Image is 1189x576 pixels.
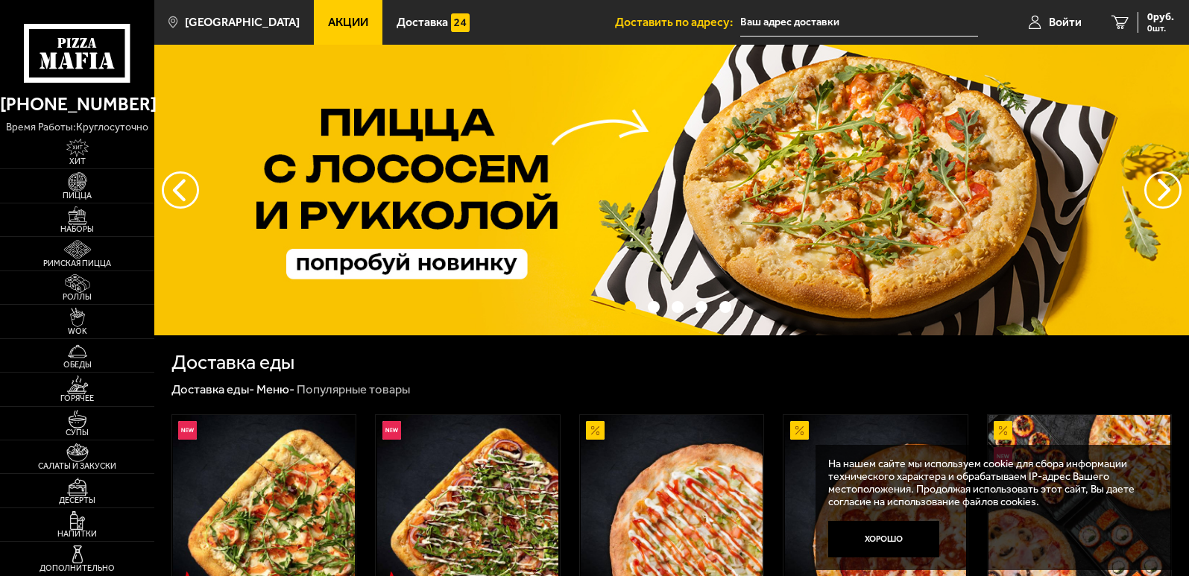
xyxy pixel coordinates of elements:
span: Войти [1049,16,1082,28]
button: Хорошо [828,521,940,558]
button: следующий [162,171,199,209]
img: 15daf4d41897b9f0e9f617042186c801.svg [451,13,470,32]
span: Акции [328,16,368,28]
a: Доставка еды- [171,382,254,396]
img: Акционный [994,421,1012,440]
span: Доставка [397,16,448,28]
p: На нашем сайте мы используем cookie для сбора информации технического характера и обрабатываем IP... [828,458,1151,509]
button: предыдущий [1144,171,1182,209]
img: Новинка [382,421,401,440]
span: Доставить по адресу: [615,16,740,28]
span: [GEOGRAPHIC_DATA] [185,16,300,28]
button: точки переключения [624,301,636,313]
button: точки переключения [719,301,731,313]
img: Акционный [586,421,605,440]
span: 0 шт. [1147,24,1174,33]
span: 0 руб. [1147,12,1174,22]
div: Популярные товары [297,382,410,398]
img: Акционный [790,421,809,440]
button: точки переключения [696,301,707,313]
button: точки переключения [672,301,684,313]
a: Меню- [256,382,294,396]
input: Ваш адрес доставки [740,9,978,37]
img: Новинка [178,421,197,440]
button: точки переключения [648,301,660,313]
h1: Доставка еды [171,352,294,373]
